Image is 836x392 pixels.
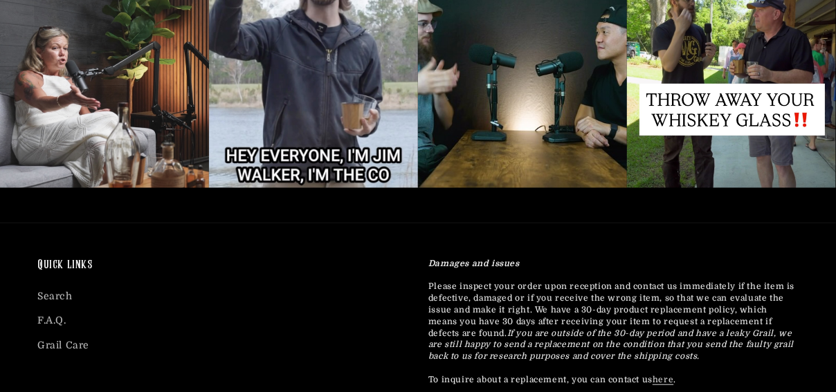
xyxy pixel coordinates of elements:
a: Grail Care [37,333,89,357]
a: F.A.Q. [37,308,66,333]
a: here [653,375,673,384]
a: Search [37,288,73,308]
strong: Damages and issues [428,259,520,268]
em: If you are outside of the 30-day period and have a leaky Grail, we are still happy to send a repl... [428,328,794,362]
h2: Quick links [37,258,408,274]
